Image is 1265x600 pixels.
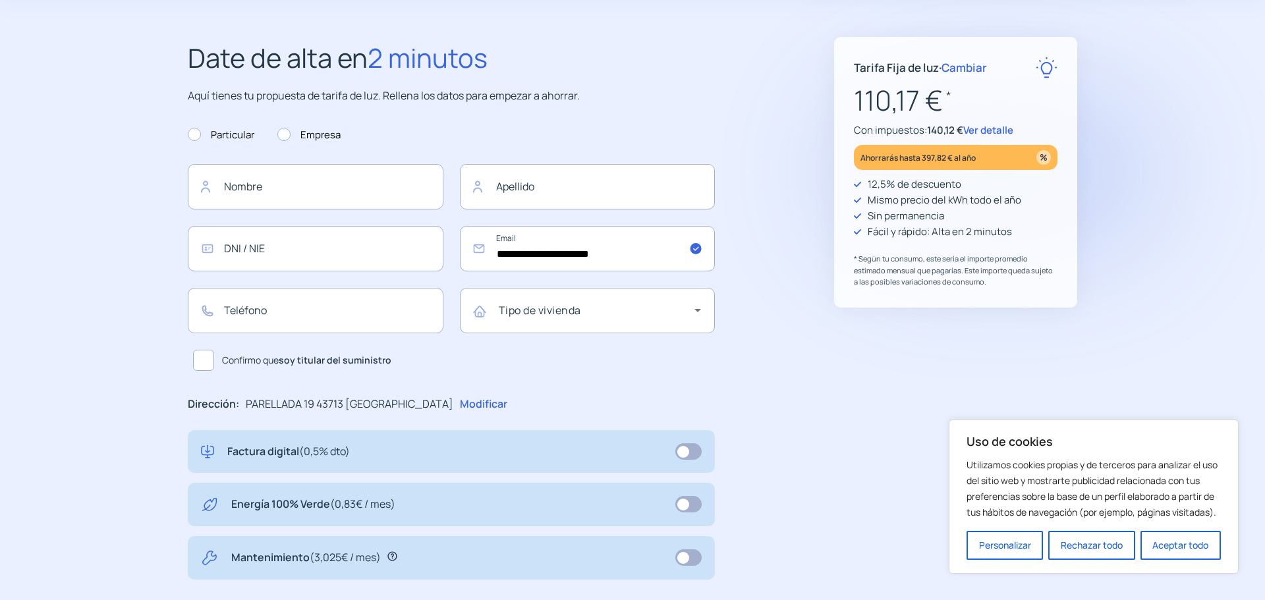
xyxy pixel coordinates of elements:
[227,443,350,460] p: Factura digital
[967,457,1221,520] p: Utilizamos cookies propias y de terceros para analizar el uso del sitio web y mostrarte publicida...
[967,433,1221,449] p: Uso de cookies
[201,549,218,566] img: tool.svg
[942,60,987,75] span: Cambiar
[868,224,1012,240] p: Fácil y rápido: Alta en 2 minutos
[967,531,1043,560] button: Personalizar
[854,123,1057,138] p: Con impuestos:
[499,303,581,317] mat-label: Tipo de vivienda
[188,127,254,143] label: Particular
[188,37,715,79] h2: Date de alta en
[963,123,1013,137] span: Ver detalle
[231,496,395,513] p: Energía 100% Verde
[1036,150,1051,165] img: percentage_icon.svg
[854,59,987,76] p: Tarifa Fija de luz ·
[310,550,381,564] span: (3,025€ / mes)
[460,396,507,413] p: Modificar
[201,496,218,513] img: energy-green.svg
[868,208,944,224] p: Sin permanencia
[231,549,381,566] p: Mantenimiento
[368,40,488,76] span: 2 minutos
[949,420,1239,574] div: Uso de cookies
[868,192,1021,208] p: Mismo precio del kWh todo el año
[1048,531,1135,560] button: Rechazar todo
[854,78,1057,123] p: 110,17 €
[927,123,963,137] span: 140,12 €
[246,396,453,413] p: PARELLADA 19 43713 [GEOGRAPHIC_DATA]
[279,354,391,366] b: soy titular del suministro
[1036,57,1057,78] img: rate-E.svg
[201,443,214,460] img: digital-invoice.svg
[1140,531,1221,560] button: Aceptar todo
[299,444,350,458] span: (0,5% dto)
[868,177,961,192] p: 12,5% de descuento
[188,88,715,105] p: Aquí tienes tu propuesta de tarifa de luz. Rellena los datos para empezar a ahorrar.
[188,396,239,413] p: Dirección:
[860,150,976,165] p: Ahorrarás hasta 397,82 € al año
[330,497,395,511] span: (0,83€ / mes)
[277,127,341,143] label: Empresa
[222,353,391,368] span: Confirmo que
[854,253,1057,288] p: * Según tu consumo, este sería el importe promedio estimado mensual que pagarías. Este importe qu...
